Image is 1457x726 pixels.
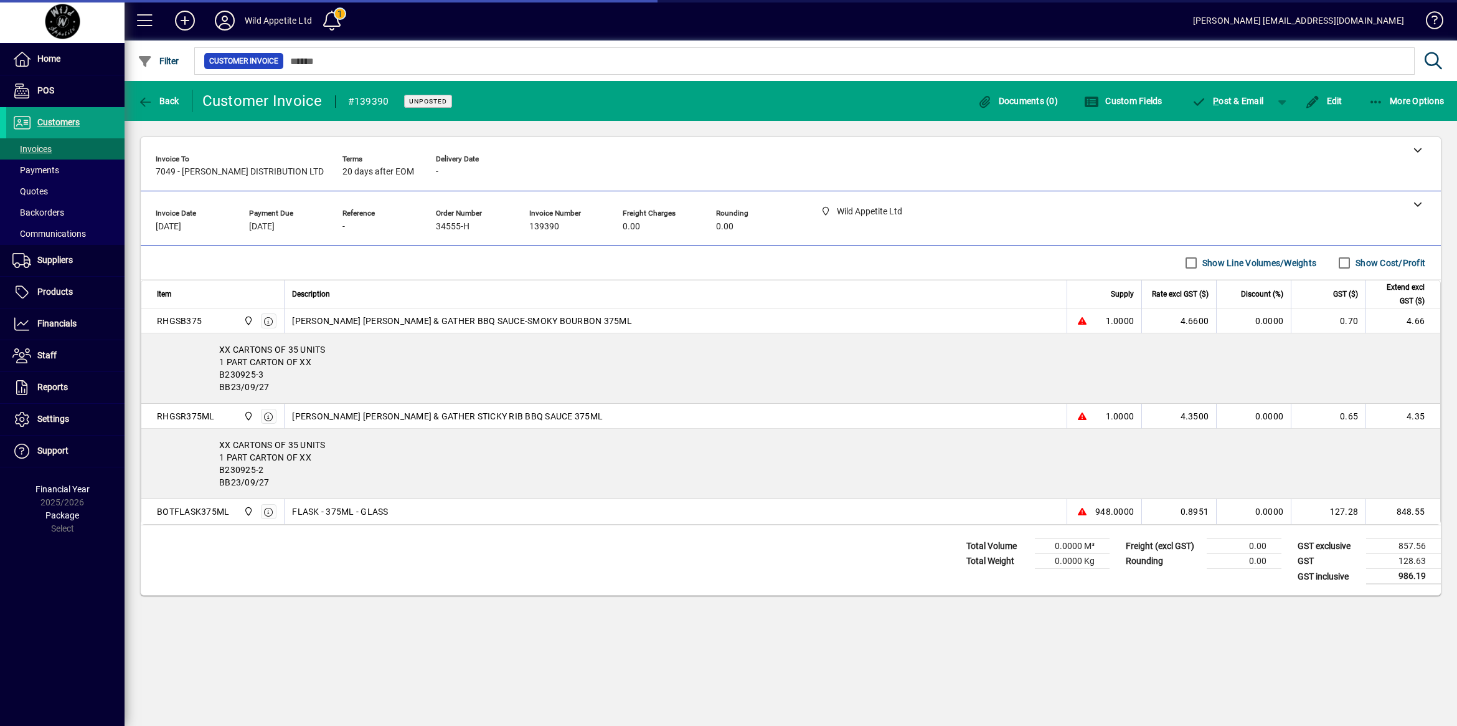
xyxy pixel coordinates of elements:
td: 128.63 [1366,554,1441,569]
a: Products [6,277,125,308]
td: GST inclusive [1291,569,1366,585]
button: Post & Email [1186,90,1270,112]
span: Payments [12,165,59,175]
td: 0.0000 Kg [1035,554,1110,569]
span: 34555-H [436,222,469,232]
td: GST exclusive [1291,539,1366,554]
span: 7049 - [PERSON_NAME] DISTRIBUTION LTD [156,167,324,177]
button: Custom Fields [1081,90,1166,112]
span: Custom Fields [1084,96,1162,106]
button: Documents (0) [974,90,1061,112]
a: Invoices [6,138,125,160]
span: [PERSON_NAME] [PERSON_NAME] & GATHER STICKY RIB BBQ SAUCE 375ML [292,410,603,423]
span: Rate excl GST ($) [1152,287,1209,301]
span: Communications [12,229,86,239]
td: 4.35 [1365,404,1440,429]
button: Back [134,90,182,112]
span: GST ($) [1333,287,1358,301]
button: Profile [205,9,245,32]
span: Financial Year [35,484,90,494]
span: 20 days after EOM [342,167,414,177]
span: ost & Email [1192,96,1264,106]
a: Reports [6,372,125,403]
span: Financials [37,318,77,328]
td: 0.0000 [1216,499,1291,524]
button: Edit [1302,90,1346,112]
div: 4.6600 [1149,315,1209,327]
td: GST [1291,554,1366,569]
span: Staff [37,350,57,360]
label: Show Line Volumes/Weights [1200,257,1316,269]
span: Extend excl GST ($) [1374,280,1425,308]
td: 0.65 [1291,404,1365,429]
span: FLASK - 375ML - GLASS [292,505,388,518]
td: Total Volume [960,539,1035,554]
span: Customers [37,117,80,127]
td: Total Weight [960,554,1035,569]
a: Home [6,44,125,75]
td: 0.0000 [1216,404,1291,429]
span: [PERSON_NAME] [PERSON_NAME] & GATHER BBQ SAUCE-SMOKY BOURBON 375ML [292,315,632,327]
span: 1.0000 [1106,315,1134,327]
span: Backorders [12,208,64,217]
td: 0.00 [1207,554,1281,569]
span: Package [45,510,79,520]
div: 4.3500 [1149,410,1209,423]
span: 0.00 [716,222,733,232]
span: Edit [1305,96,1342,106]
a: Support [6,436,125,467]
span: P [1213,96,1219,106]
span: Wild Appetite Ltd [240,314,255,328]
button: Filter [134,50,182,72]
a: POS [6,75,125,107]
td: 4.66 [1365,308,1440,333]
span: Wild Appetite Ltd [240,505,255,518]
span: Filter [138,56,179,66]
a: Financials [6,308,125,340]
div: BOTFLASK375ML [157,505,229,518]
span: Back [138,96,179,106]
span: Quotes [12,186,48,196]
div: RHGSR375ML [157,410,215,423]
div: #139390 [348,92,389,112]
span: 139390 [529,222,559,232]
a: Communications [6,223,125,244]
span: Discount (%) [1241,287,1283,301]
div: XX CARTONS OF 35 UNITS 1 PART CARTON OF XX B230925-2 BB23/09/27 [141,429,1440,499]
a: Quotes [6,181,125,202]
span: - [436,167,438,177]
a: Backorders [6,202,125,223]
a: Staff [6,340,125,371]
td: 857.56 [1366,539,1441,554]
span: Support [37,446,68,456]
td: Rounding [1120,554,1207,569]
span: Documents (0) [977,96,1058,106]
span: 0.00 [623,222,640,232]
span: Suppliers [37,255,73,265]
span: Supply [1111,287,1134,301]
span: Wild Appetite Ltd [240,409,255,423]
span: Products [37,287,73,297]
span: 948.0000 [1095,505,1134,518]
span: POS [37,85,54,95]
div: 0.8951 [1149,505,1209,518]
app-page-header-button: Back [125,90,193,112]
button: More Options [1365,90,1448,112]
a: Payments [6,160,125,181]
span: More Options [1369,96,1445,106]
a: Settings [6,404,125,435]
td: 0.70 [1291,308,1365,333]
td: 986.19 [1366,569,1441,585]
span: [DATE] [249,222,275,232]
div: XX CARTONS OF 35 UNITS 1 PART CARTON OF XX B230925-3 BB23/09/27 [141,333,1440,403]
td: Freight (excl GST) [1120,539,1207,554]
div: Customer Invoice [202,91,323,111]
button: Add [165,9,205,32]
span: [DATE] [156,222,181,232]
div: Wild Appetite Ltd [245,11,312,31]
span: Settings [37,414,69,424]
td: 127.28 [1291,499,1365,524]
span: Reports [37,382,68,392]
span: Item [157,287,172,301]
span: Unposted [409,97,447,105]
